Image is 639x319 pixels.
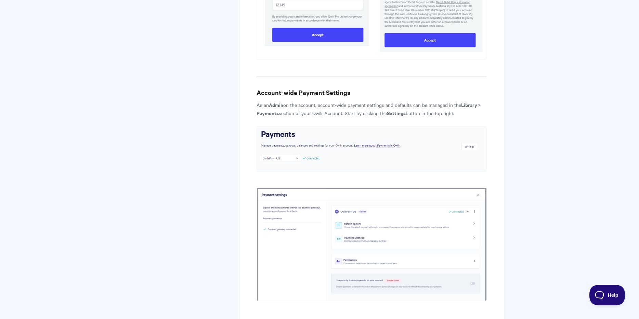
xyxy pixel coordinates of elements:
[387,109,406,116] b: Settings
[589,285,625,305] iframe: Toggle Customer Support
[257,101,487,117] p: As an on the account, account-wide payment settings and defaults can be managed in the section of...
[257,126,487,172] img: file-DT9qHu6MjQ.png
[257,188,487,301] img: file-IeWqyjdQ3A.png
[269,101,283,108] b: Admin
[257,88,487,97] h3: Account-wide Payment Settings
[257,101,481,116] b: Library > Payments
